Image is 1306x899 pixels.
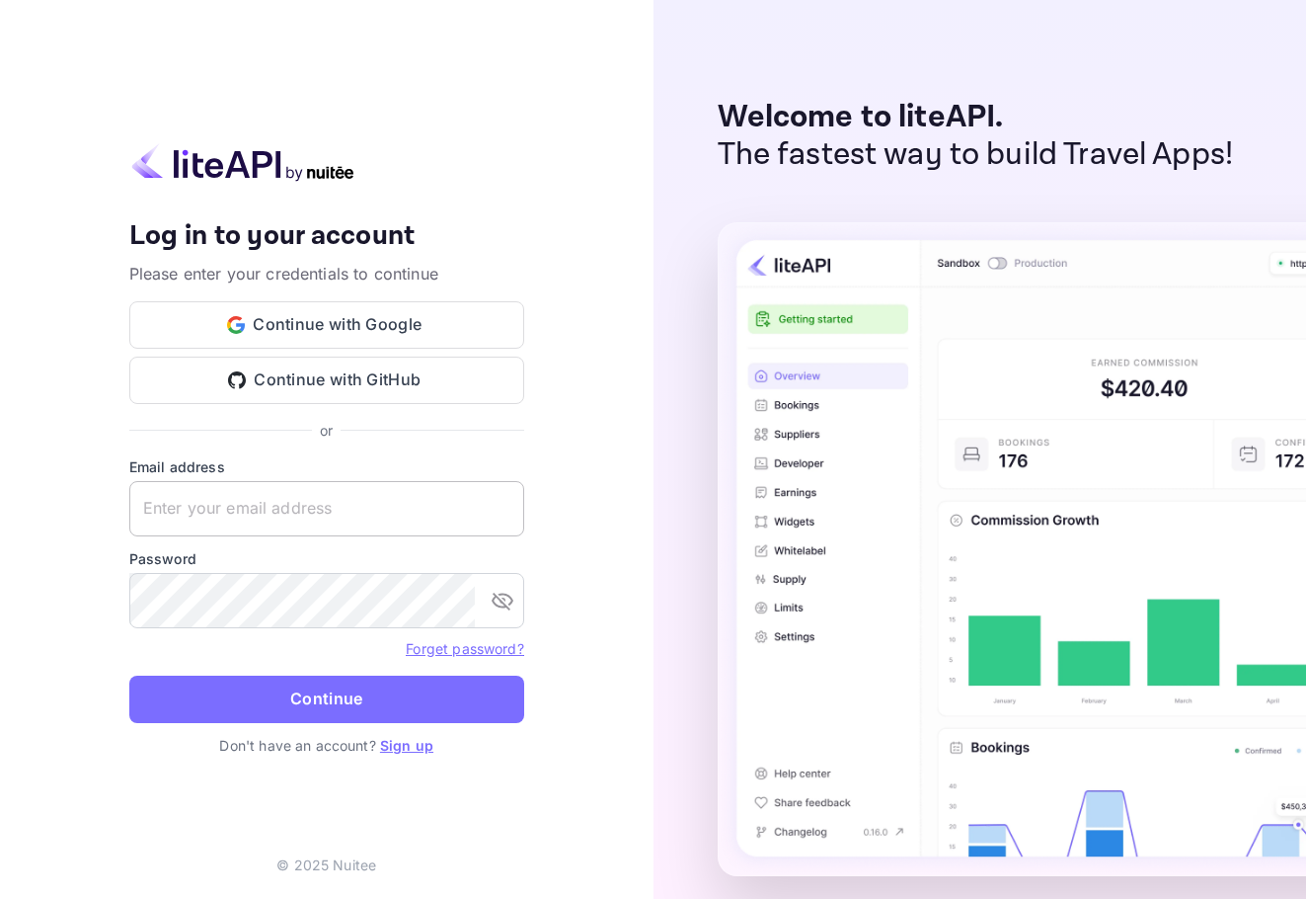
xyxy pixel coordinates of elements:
p: Don't have an account? [129,735,524,756]
h4: Log in to your account [129,219,524,254]
p: Welcome to liteAPI. [718,99,1234,136]
a: Sign up [380,737,433,754]
label: Email address [129,456,524,477]
p: Please enter your credentials to continue [129,262,524,286]
p: or [320,420,333,441]
button: Continue with Google [129,301,524,349]
img: liteapi [129,143,356,182]
input: Enter your email address [129,481,524,536]
label: Password [129,548,524,569]
button: toggle password visibility [483,581,522,620]
a: Forget password? [406,640,523,657]
p: The fastest way to build Travel Apps! [718,136,1234,174]
p: © 2025 Nuitee [276,855,376,875]
a: Forget password? [406,638,523,658]
button: Continue with GitHub [129,357,524,404]
button: Continue [129,676,524,723]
